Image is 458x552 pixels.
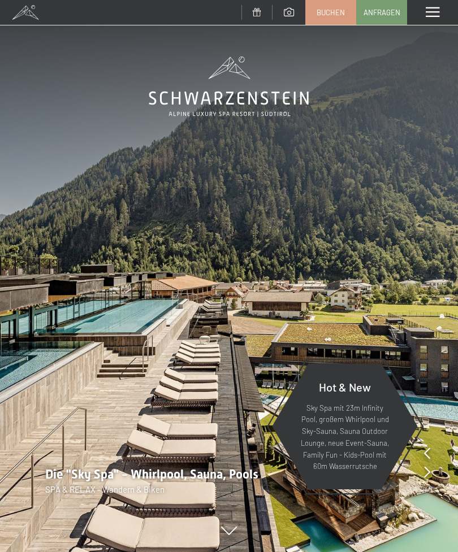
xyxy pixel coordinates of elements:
span: Die "Sky Spa" - Whirlpool, Sauna, Pools [45,467,258,481]
span: / [425,483,428,496]
a: Hot & New Sky Spa mit 23m Infinity Pool, großem Whirlpool und Sky-Sauna, Sauna Outdoor Lounge, ne... [271,363,418,490]
span: Anfragen [364,7,400,18]
p: Sky Spa mit 23m Infinity Pool, großem Whirlpool und Sky-Sauna, Sauna Outdoor Lounge, neue Event-S... [300,402,390,473]
a: Anfragen [357,1,407,24]
span: SPA & RELAX - Wandern & Biken [45,484,165,494]
span: Hot & New [319,380,371,394]
a: Buchen [306,1,356,24]
span: Buchen [317,7,345,18]
span: 8 [428,483,433,496]
span: 1 [421,483,425,496]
